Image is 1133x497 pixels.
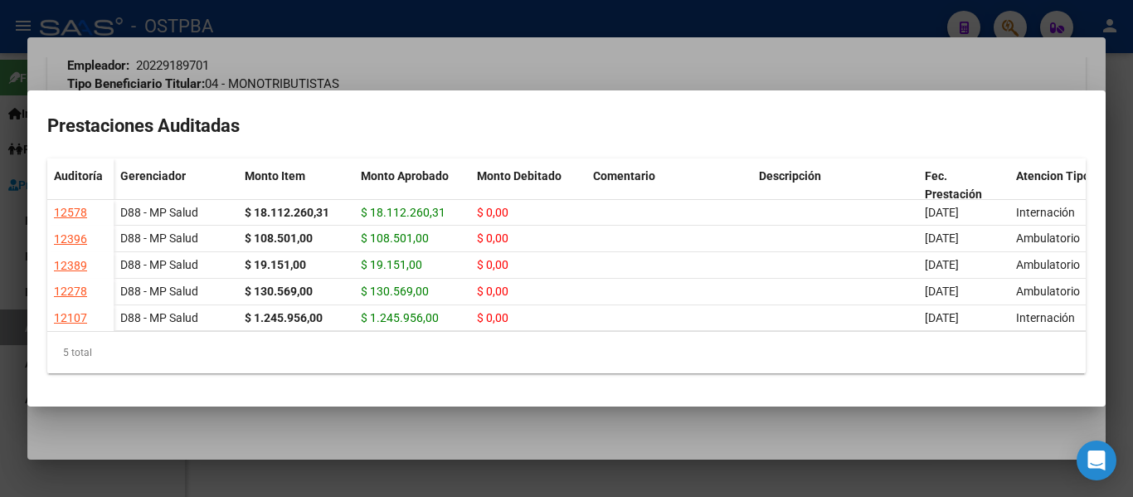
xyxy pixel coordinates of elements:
strong: $ 1.245.956,00 [245,311,323,324]
span: Gerenciador [120,169,186,183]
h2: Prestaciones Auditadas [47,110,1086,142]
datatable-header-cell: Monto Item [238,158,354,228]
strong: $ 130.569,00 [245,285,313,298]
datatable-header-cell: Fec. Prestación [918,158,1009,228]
span: Ambulatorio [1016,231,1080,245]
span: [DATE] [925,311,959,324]
datatable-header-cell: Gerenciador [114,158,238,228]
datatable-header-cell: Comentario [586,158,752,228]
span: [DATE] [925,285,959,298]
div: Open Intercom Messenger [1077,441,1116,480]
span: $ 0,00 [477,285,508,298]
span: Internación [1016,311,1075,324]
span: [DATE] [925,231,959,245]
span: D88 - MP Salud [120,231,198,245]
span: Fec. Prestación [925,169,982,202]
div: 5 total [47,332,1086,373]
strong: $ 19.151,00 [245,258,306,271]
span: $ 108.501,00 [361,231,429,245]
span: [DATE] [925,206,959,219]
span: Auditoría [54,169,103,183]
datatable-header-cell: Monto Aprobado [354,158,470,228]
span: $ 130.569,00 [361,285,429,298]
span: $ 0,00 [477,311,508,324]
datatable-header-cell: Monto Debitado [470,158,586,228]
span: Atencion Tipo [1016,169,1090,183]
strong: $ 18.112.260,31 [245,206,329,219]
span: Monto Aprobado [361,169,449,183]
span: D88 - MP Salud [120,206,198,219]
datatable-header-cell: Atencion Tipo [1009,158,1101,228]
datatable-header-cell: Descripción [752,158,918,228]
span: D88 - MP Salud [120,285,198,298]
strong: $ 108.501,00 [245,231,313,245]
span: $ 1.245.956,00 [361,311,439,324]
datatable-header-cell: Auditoría [47,158,114,228]
span: $ 0,00 [477,258,508,271]
span: D88 - MP Salud [120,311,198,324]
span: $ 0,00 [477,206,508,219]
div: 12278 [54,282,87,301]
span: Internación [1016,206,1075,219]
span: Descripción [759,169,821,183]
span: Ambulatorio [1016,258,1080,271]
span: $ 0,00 [477,231,508,245]
div: 12107 [54,309,87,328]
div: 12578 [54,203,87,222]
span: [DATE] [925,258,959,271]
span: Monto Debitado [477,169,562,183]
span: $ 18.112.260,31 [361,206,445,219]
span: $ 19.151,00 [361,258,422,271]
div: 12389 [54,256,87,275]
span: D88 - MP Salud [120,258,198,271]
span: Ambulatorio [1016,285,1080,298]
div: 12396 [54,230,87,249]
span: Comentario [593,169,655,183]
span: Monto Item [245,169,305,183]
